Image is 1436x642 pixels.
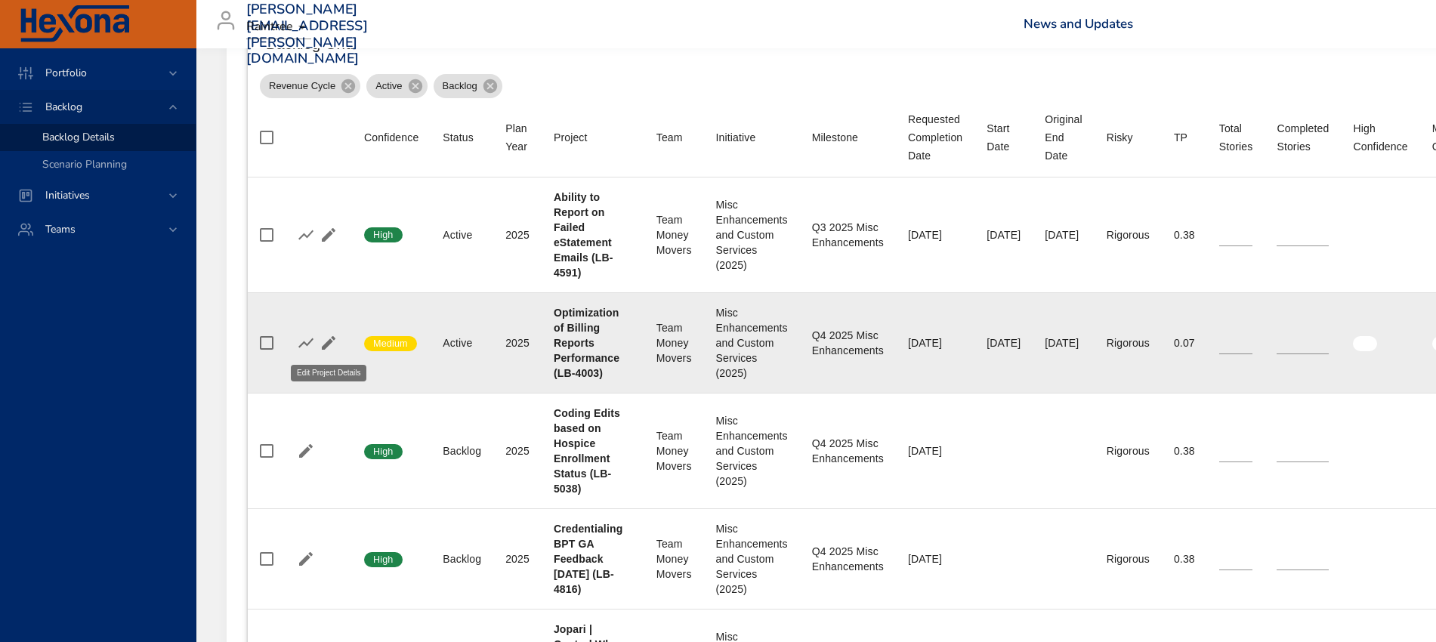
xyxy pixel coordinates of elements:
[364,553,403,566] span: High
[443,128,474,147] div: Sort
[1174,443,1195,458] div: 0.38
[812,128,858,147] div: Milestone
[1353,337,1376,350] span: 0
[1353,119,1407,156] div: Sort
[908,443,962,458] div: [DATE]
[554,407,620,495] b: Coding Edits based on Hospice Enrollment Status (LB-5038)
[33,222,88,236] span: Teams
[246,2,368,66] h3: [PERSON_NAME][EMAIL_ADDRESS][PERSON_NAME][DOMAIN_NAME]
[1353,228,1376,242] span: 0
[364,128,418,147] div: Sort
[987,227,1021,242] div: [DATE]
[260,79,344,94] span: Revenue Cycle
[443,551,481,566] div: Backlog
[656,212,692,258] div: Team Money Movers
[1277,119,1329,156] div: Completed Stories
[1174,128,1195,147] span: TP
[33,188,102,202] span: Initiatives
[366,79,411,94] span: Active
[812,220,884,250] div: Q3 2025 Misc Enhancements
[364,228,403,242] span: High
[1107,335,1150,350] div: Rigorous
[716,197,788,273] div: Misc Enhancements and Custom Services (2025)
[1107,227,1150,242] div: Rigorous
[246,15,311,39] div: Raintree
[443,227,481,242] div: Active
[18,5,131,43] img: Hexona
[908,335,962,350] div: [DATE]
[443,335,481,350] div: Active
[295,548,317,570] button: Edit Project Details
[554,128,588,147] div: Sort
[1219,119,1253,156] div: Total Stories
[1107,128,1150,147] span: Risky
[908,551,962,566] div: [DATE]
[1107,128,1133,147] div: Risky
[295,332,317,354] button: Show Burnup
[812,544,884,574] div: Q4 2025 Misc Enhancements
[656,128,683,147] div: Team
[656,320,692,366] div: Team Money Movers
[505,443,530,458] div: 2025
[656,428,692,474] div: Team Money Movers
[1174,128,1187,147] div: TP
[317,224,340,246] button: Edit Project Details
[554,128,632,147] span: Project
[908,110,962,165] div: Requested Completion Date
[987,119,1021,156] div: Sort
[505,119,530,156] span: Plan Year
[1024,15,1133,32] a: News and Updates
[1045,335,1082,350] div: [DATE]
[1107,443,1150,458] div: Rigorous
[42,130,115,144] span: Backlog Details
[812,128,884,147] span: Milestone
[656,128,683,147] div: Sort
[260,74,360,98] div: Revenue Cycle
[443,128,481,147] span: Status
[1174,128,1187,147] div: Sort
[364,128,418,147] div: Confidence
[443,443,481,458] div: Backlog
[554,191,613,279] b: Ability to Report on Failed eStatement Emails (LB-4591)
[908,227,962,242] div: [DATE]
[505,335,530,350] div: 2025
[812,328,884,358] div: Q4 2025 Misc Enhancements
[1107,128,1133,147] div: Sort
[1174,551,1195,566] div: 0.38
[434,79,486,94] span: Backlog
[987,335,1021,350] div: [DATE]
[295,440,317,462] button: Edit Project Details
[505,227,530,242] div: 2025
[812,436,884,466] div: Q4 2025 Misc Enhancements
[1219,119,1253,156] div: Sort
[656,536,692,582] div: Team Money Movers
[1045,110,1082,165] div: Sort
[1353,119,1407,156] span: High Confidence
[908,110,962,165] div: Sort
[505,119,530,156] div: Sort
[554,523,622,595] b: Credentialing BPT GA Feedback [DATE] (LB-4816)
[364,337,417,350] span: Medium
[42,157,127,171] span: Scenario Planning
[364,445,403,458] span: High
[1174,335,1195,350] div: 0.07
[443,128,474,147] div: Status
[1045,227,1082,242] div: [DATE]
[1174,227,1195,242] div: 0.38
[434,74,502,98] div: Backlog
[987,119,1021,156] div: Start Date
[656,128,692,147] span: Team
[812,128,858,147] div: Sort
[716,305,788,381] div: Misc Enhancements and Custom Services (2025)
[716,413,788,489] div: Misc Enhancements and Custom Services (2025)
[33,66,99,80] span: Portfolio
[716,128,756,147] div: Sort
[716,128,756,147] div: Initiative
[1045,110,1082,165] div: Original End Date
